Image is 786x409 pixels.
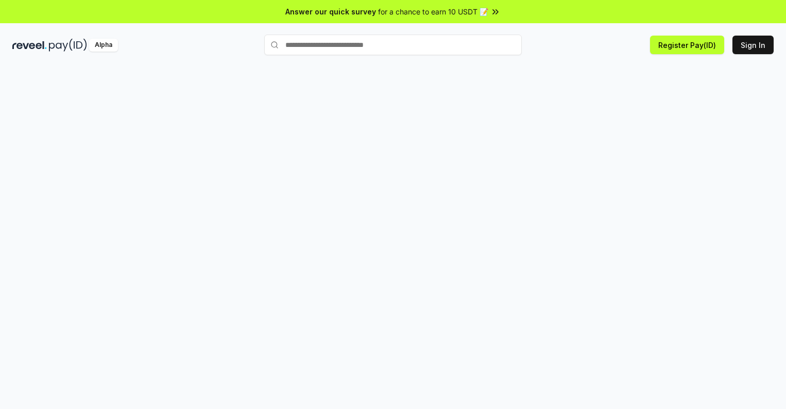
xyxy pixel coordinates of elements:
[650,36,724,54] button: Register Pay(ID)
[285,6,376,17] span: Answer our quick survey
[49,39,87,52] img: pay_id
[378,6,488,17] span: for a chance to earn 10 USDT 📝
[89,39,118,52] div: Alpha
[732,36,774,54] button: Sign In
[12,39,47,52] img: reveel_dark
